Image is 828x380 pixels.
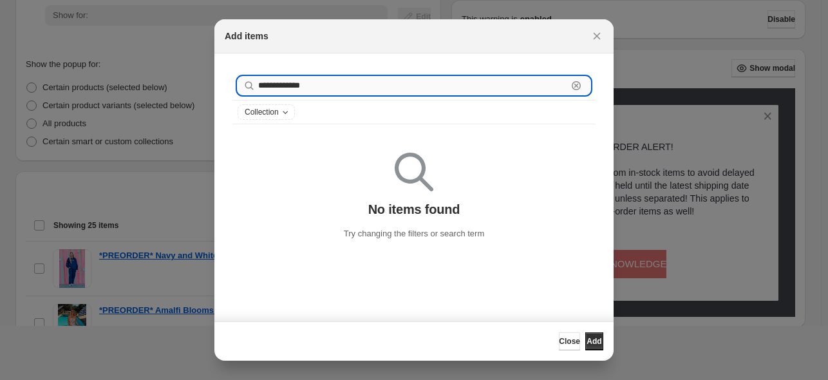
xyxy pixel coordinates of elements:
button: Add [585,332,603,350]
p: Try changing the filters or search term [344,227,484,240]
h2: Add items [225,30,268,43]
span: Add [587,336,601,347]
img: Empty search results [395,153,433,191]
span: Close [559,336,580,347]
button: Clear [570,79,583,92]
p: No items found [368,202,460,217]
button: Close [559,332,580,350]
span: Collection [245,107,279,117]
button: Collection [238,105,294,119]
button: Close [588,27,606,45]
